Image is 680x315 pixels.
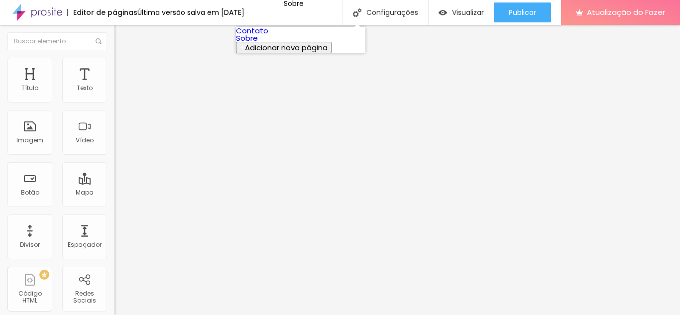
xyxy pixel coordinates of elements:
input: Buscar elemento [7,32,107,50]
font: Divisor [20,240,40,249]
font: Imagem [16,136,43,144]
img: Ícone [353,8,361,17]
button: Visualizar [429,2,494,22]
button: Adicionar nova página [236,42,332,53]
font: Configurações [366,7,418,17]
font: Redes Sociais [73,289,96,305]
font: Visualizar [452,7,484,17]
a: Sobre [236,33,258,43]
font: Código HTML [18,289,42,305]
font: Editor de páginas [73,7,137,17]
font: Atualização do Fazer [587,7,665,17]
font: Vídeo [76,136,94,144]
iframe: Editor [114,25,680,315]
button: Publicar [494,2,551,22]
font: Botão [21,188,39,197]
a: Contato [236,25,268,36]
font: Mapa [76,188,94,197]
font: Última versão salva em [DATE] [137,7,244,17]
font: Texto [77,84,93,92]
img: view-1.svg [439,8,447,17]
font: Espaçador [68,240,102,249]
font: Adicionar nova página [245,42,328,53]
font: Publicar [509,7,536,17]
img: Ícone [96,38,102,44]
font: Título [21,84,38,92]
